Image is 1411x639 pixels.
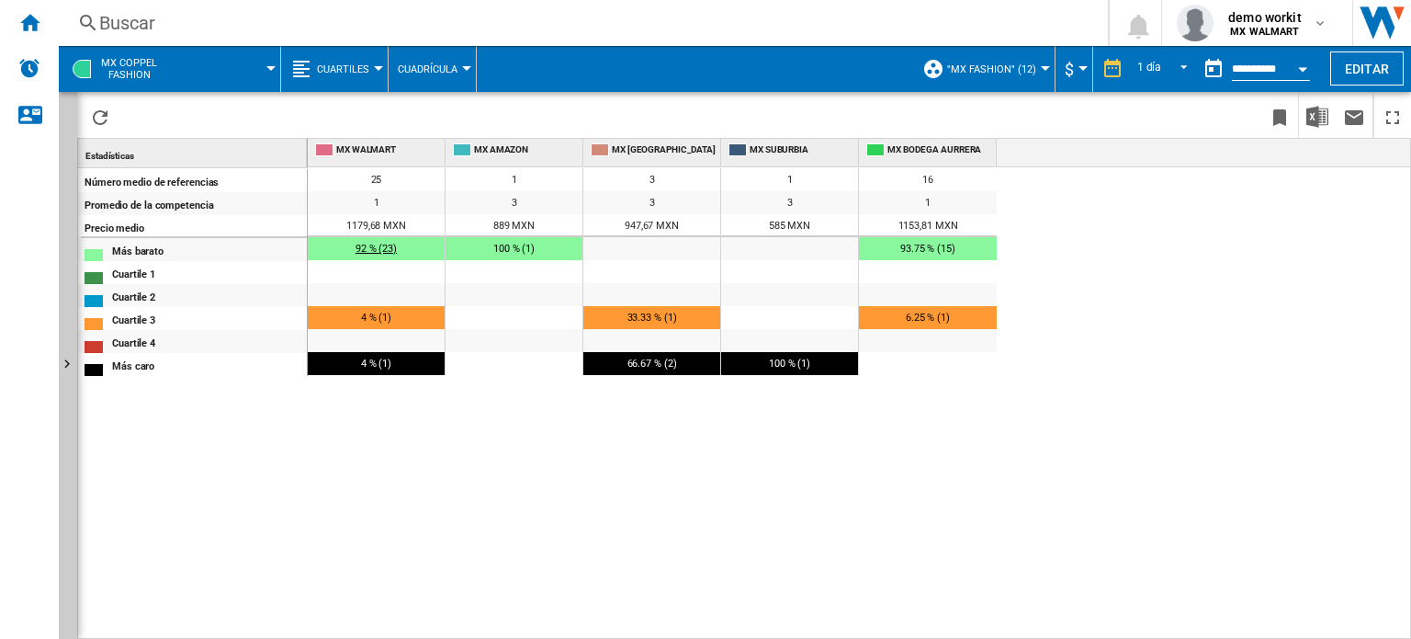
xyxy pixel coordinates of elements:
button: MX COPPELFashion [101,46,175,92]
div: Buscar [99,10,1060,36]
button: Open calendar [1286,50,1319,83]
button: Enviar este reporte por correo electrónico [1336,95,1372,138]
div: Precio medio [85,217,306,234]
span: 889 MXN [493,220,535,232]
div: Cuartile 2 [112,286,306,305]
div: MX BODEGA AURRERA [863,139,997,162]
div: Sort None [82,139,307,167]
md-menu: Currency [1055,46,1093,92]
div: Estadísticas Sort None [82,139,307,167]
span: 3 [649,174,655,186]
span: 1179,68 MXN [346,220,406,232]
div: MX [GEOGRAPHIC_DATA] [587,139,720,162]
span: 1 [512,174,517,186]
div: Cuartile 1 [112,263,306,282]
div: Más barato [112,240,306,259]
b: MX WALMART [1230,26,1299,38]
span: 4 % (1) [361,358,391,370]
span: 1 [787,174,793,186]
md-select: REPORTS.WIZARD.STEPS.REPORT.STEPS.REPORT_OPTIONS.PERIOD: 1 día [1133,54,1195,85]
span: 92 % (23) [356,243,397,255]
button: Marcar este reporte [1261,95,1298,138]
img: excel-24x24.png [1306,106,1328,128]
span: 100 % (1) [769,358,810,370]
button: $ [1065,46,1083,92]
span: 4 % (1) [361,312,391,324]
div: "MX FASHION" (12) [922,46,1045,92]
div: Cuartiles [290,46,378,92]
div: Cuartile 3 [112,309,306,328]
span: 66.67 % (2) [627,358,677,370]
span: demo workit [1228,8,1302,27]
span: "MX FASHION" (12) [947,63,1036,75]
span: 1 [925,197,931,209]
div: Más caro [112,355,306,374]
div: Cuartile 4 [112,332,306,351]
div: Número medio de referencias [85,171,306,190]
div: Promedio de la competencia [85,194,306,213]
button: Editar [1330,51,1404,86]
span: MX BODEGA AURRERA [887,143,993,156]
div: MX COPPELFashion [68,46,271,92]
span: 25 [371,174,382,186]
span: MX COPPEL:Fashion [101,57,157,81]
span: Cuartiles [317,63,369,75]
span: Estadísticas [85,151,134,161]
span: 100 % (1) [493,243,535,255]
span: 1153,81 MXN [898,220,958,232]
span: 3 [787,197,793,209]
div: MX AMAZON [449,139,582,162]
button: "MX FASHION" (12) [947,46,1045,92]
button: Maximizar [1374,95,1411,138]
span: $ [1065,60,1074,79]
span: 33.33 % (1) [627,312,677,324]
span: 93.75 % (15) [900,243,955,255]
span: Cuadrícula [398,63,457,75]
span: 947,67 MXN [625,220,679,232]
span: 6.25 % (1) [906,312,950,324]
span: MX WALMART [336,143,441,156]
span: MX AMAZON [474,143,579,156]
span: MX [GEOGRAPHIC_DATA] [612,143,717,156]
img: alerts-logo.svg [18,57,40,79]
div: MX WALMART [311,139,445,162]
span: 585 MXN [769,220,810,232]
button: Cuadrícula [398,46,467,92]
button: md-calendar [1195,51,1232,87]
div: MX SUBURBIA [725,139,858,162]
span: 3 [512,197,517,209]
span: 3 [649,197,655,209]
div: 1 día [1137,61,1162,74]
span: 1 [374,197,379,209]
img: profile.jpg [1177,5,1213,41]
button: Descargar en Excel [1299,95,1336,138]
span: MX SUBURBIA [750,143,854,156]
button: Mostrar [59,92,77,639]
span: 16 [922,174,933,186]
button: Cuartiles [317,46,378,92]
button: Recargar [82,95,119,138]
